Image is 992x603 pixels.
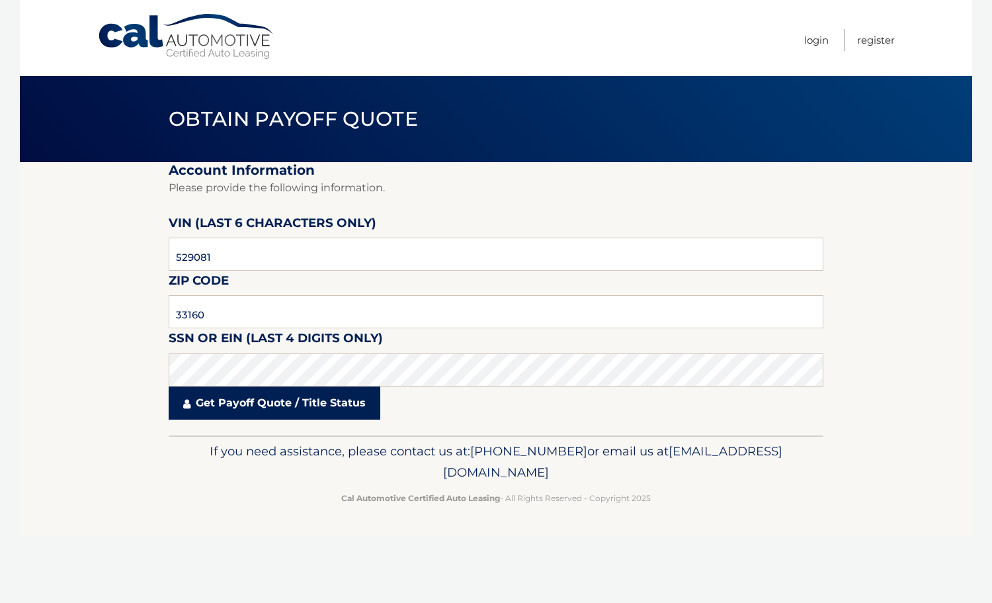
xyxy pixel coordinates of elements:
[169,213,376,238] label: VIN (last 6 characters only)
[169,162,823,179] h2: Account Information
[169,387,380,420] a: Get Payoff Quote / Title Status
[169,271,229,295] label: Zip Code
[857,29,895,51] a: Register
[169,328,383,353] label: SSN or EIN (last 4 digits only)
[177,491,815,505] p: - All Rights Reserved - Copyright 2025
[804,29,829,51] a: Login
[169,179,823,197] p: Please provide the following information.
[169,107,418,131] span: Obtain Payoff Quote
[341,493,500,503] strong: Cal Automotive Certified Auto Leasing
[470,443,587,459] span: [PHONE_NUMBER]
[177,441,815,483] p: If you need assistance, please contact us at: or email us at
[97,13,276,60] a: Cal Automotive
